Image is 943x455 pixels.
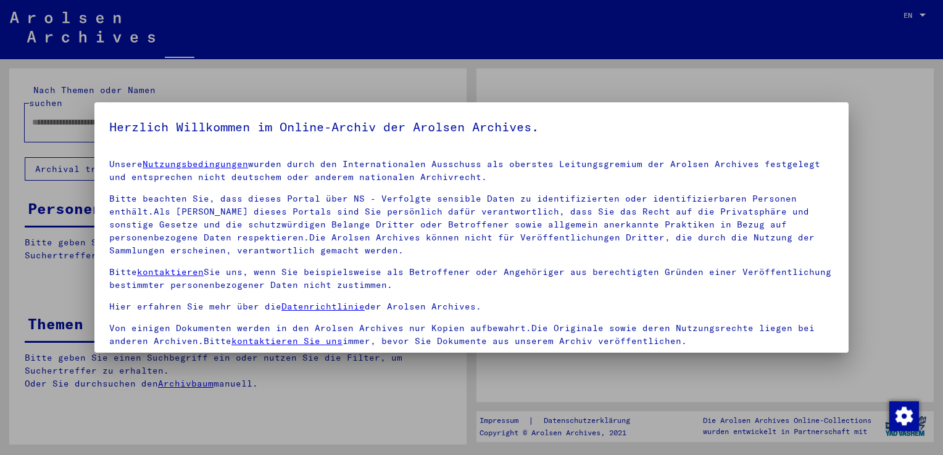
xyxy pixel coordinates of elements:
[109,192,834,257] p: Bitte beachten Sie, dass dieses Portal über NS - Verfolgte sensible Daten zu identifizierten oder...
[137,266,204,277] a: kontaktieren
[143,158,248,170] a: Nutzungsbedingungen
[109,266,834,292] p: Bitte Sie uns, wenn Sie beispielsweise als Betroffener oder Angehöriger aus berechtigten Gründen ...
[889,401,918,430] div: Change consent
[109,117,834,137] h5: Herzlich Willkommen im Online-Archiv der Arolsen Archives.
[109,322,834,348] p: Von einigen Dokumenten werden in den Arolsen Archives nur Kopien aufbewahrt.Die Originale sowie d...
[109,158,834,184] p: Unsere wurden durch den Internationalen Ausschuss als oberstes Leitungsgremium der Arolsen Archiv...
[281,301,365,312] a: Datenrichtlinie
[109,300,834,313] p: Hier erfahren Sie mehr über die der Arolsen Archives.
[889,401,919,431] img: Change consent
[231,335,343,346] a: kontaktieren Sie uns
